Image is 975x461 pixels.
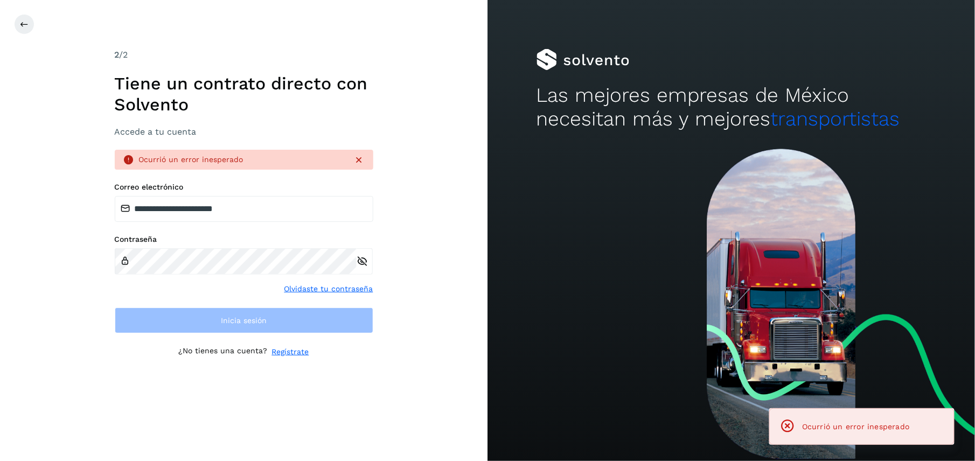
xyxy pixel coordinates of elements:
h2: Las mejores empresas de México necesitan más y mejores [537,83,927,131]
span: Ocurrió un error inesperado [802,422,909,431]
span: transportistas [771,107,900,130]
span: Inicia sesión [221,317,267,324]
p: ¿No tienes una cuenta? [179,346,268,358]
h3: Accede a tu cuenta [115,127,373,137]
a: Olvidaste tu contraseña [284,283,373,295]
span: 2 [115,50,120,60]
div: /2 [115,48,373,61]
label: Correo electrónico [115,183,373,192]
button: Inicia sesión [115,308,373,333]
a: Regístrate [272,346,309,358]
iframe: reCAPTCHA [162,371,326,413]
label: Contraseña [115,235,373,244]
div: Ocurrió un error inesperado [139,154,345,165]
h1: Tiene un contrato directo con Solvento [115,73,373,115]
